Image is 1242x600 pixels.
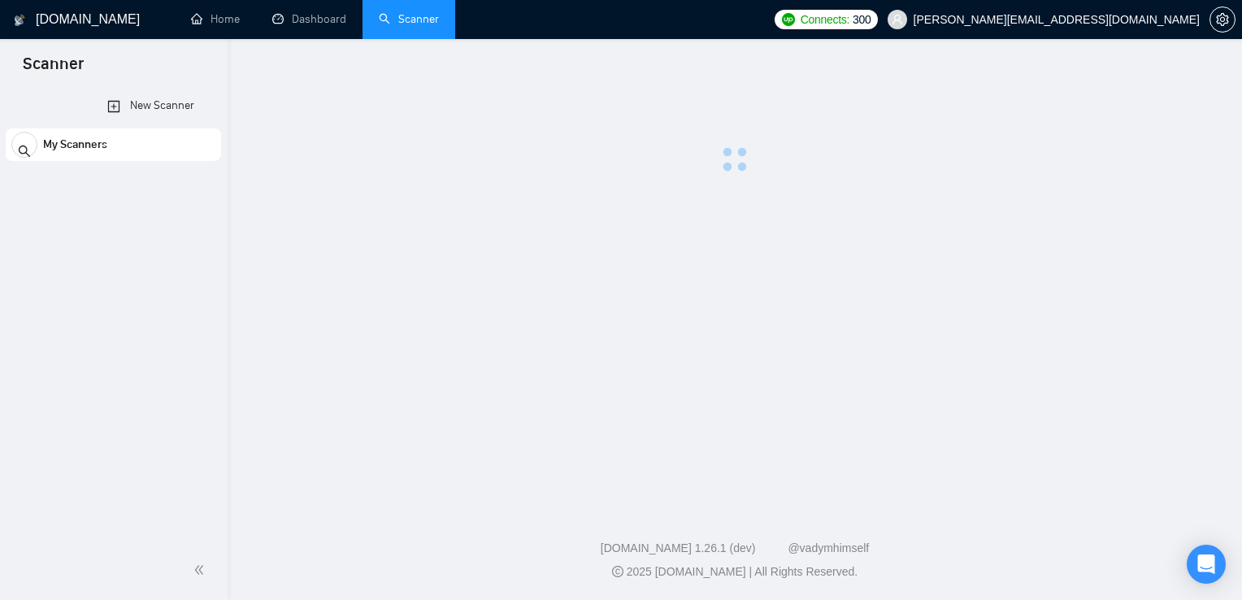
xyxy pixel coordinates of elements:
button: setting [1209,7,1235,33]
span: Scanner [10,52,97,86]
span: Connects: [801,11,849,28]
img: logo [14,7,25,33]
span: copyright [612,566,623,577]
a: New Scanner [107,89,120,123]
img: upwork-logo.png [782,13,795,26]
div: 2025 [DOMAIN_NAME] | All Rights Reserved. [241,563,1229,580]
span: setting [1210,13,1235,26]
div: Open Intercom Messenger [1187,545,1226,584]
span: My Scanners [43,128,107,161]
li: My Scanners [6,128,221,167]
a: [DOMAIN_NAME] 1.26.1 (dev) [601,541,756,554]
li: New Scanner [6,89,221,122]
span: 300 [853,11,871,28]
a: @vadymhimself [788,541,869,554]
span: search [18,134,31,167]
span: double-left [193,562,210,578]
button: search [11,132,37,158]
a: searchScanner [379,12,439,26]
a: dashboardDashboard [272,12,346,26]
span: user [892,14,903,25]
a: homeHome [191,12,240,26]
a: setting [1209,13,1235,26]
